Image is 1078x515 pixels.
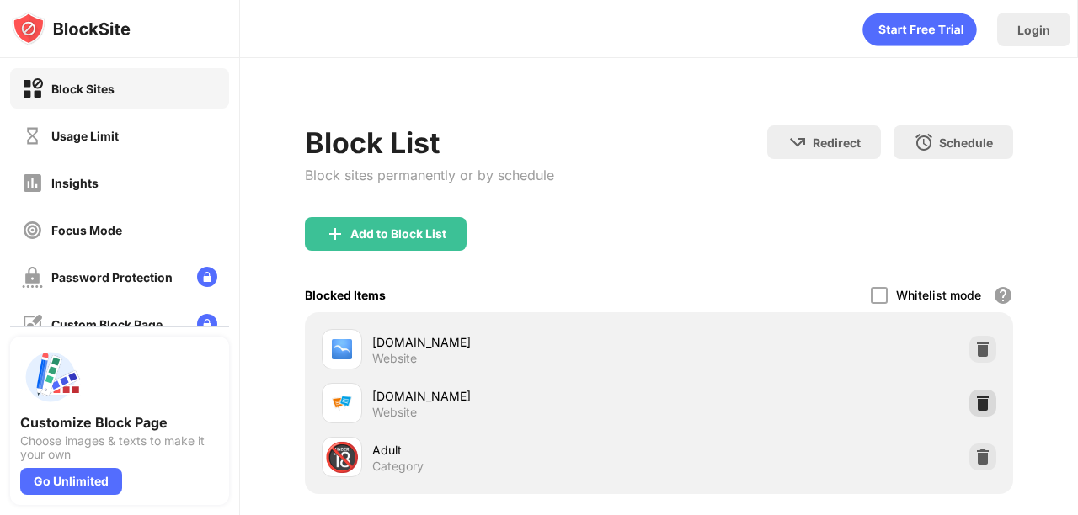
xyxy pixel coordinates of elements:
img: time-usage-off.svg [22,125,43,146]
div: Choose images & texts to make it your own [20,434,219,461]
img: block-on.svg [22,78,43,99]
div: Go Unlimited [20,468,122,495]
div: Block List [305,125,554,160]
div: Password Protection [51,270,173,284]
img: customize-block-page-off.svg [22,314,43,335]
div: Custom Block Page [51,317,163,332]
div: Block Sites [51,82,115,96]
img: focus-off.svg [22,220,43,241]
img: lock-menu.svg [197,314,217,334]
div: Whitelist mode [896,288,981,302]
img: favicons [332,393,352,413]
div: Focus Mode [51,223,122,237]
div: Login [1017,23,1050,37]
div: [DOMAIN_NAME] [372,333,659,351]
div: Insights [51,176,99,190]
div: Adult [372,441,659,459]
img: lock-menu.svg [197,267,217,287]
img: logo-blocksite.svg [12,12,131,45]
div: 🔞 [324,440,360,475]
div: Block sites permanently or by schedule [305,167,554,183]
div: Redirect [813,135,861,150]
div: Customize Block Page [20,414,219,431]
div: Website [372,405,417,420]
div: Category [372,459,424,474]
div: Website [372,351,417,366]
div: Blocked Items [305,288,386,302]
img: favicons [332,339,352,359]
div: [DOMAIN_NAME] [372,387,659,405]
div: Add to Block List [350,227,446,241]
div: animation [862,13,977,46]
div: Usage Limit [51,129,119,143]
div: Schedule [939,135,993,150]
img: push-custom-page.svg [20,347,81,407]
img: password-protection-off.svg [22,267,43,288]
img: insights-off.svg [22,173,43,194]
